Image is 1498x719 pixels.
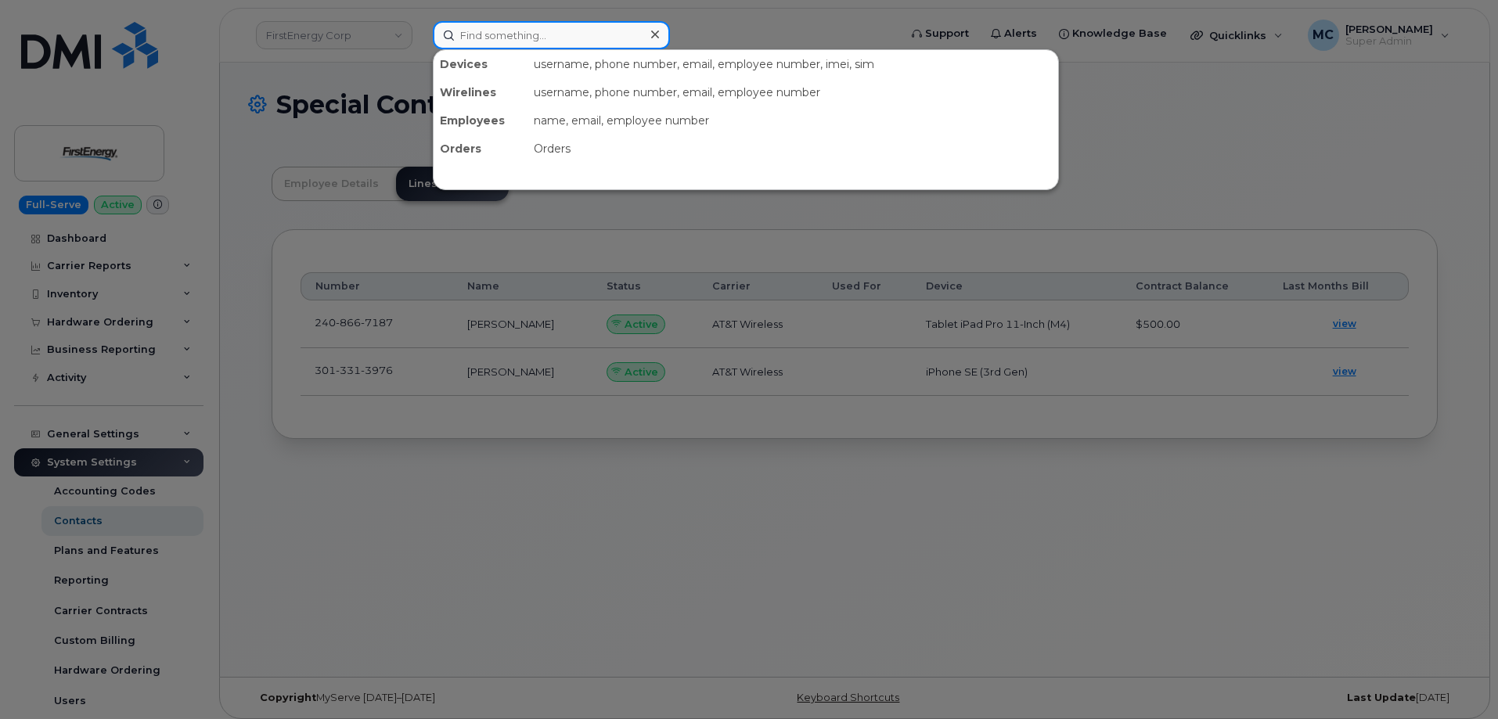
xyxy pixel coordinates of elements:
iframe: Messenger Launcher [1430,651,1486,707]
div: Employees [434,106,528,135]
div: Orders [528,135,1058,163]
div: Wirelines [434,78,528,106]
div: username, phone number, email, employee number, imei, sim [528,50,1058,78]
div: Orders [434,135,528,163]
div: name, email, employee number [528,106,1058,135]
div: Devices [434,50,528,78]
div: username, phone number, email, employee number [528,78,1058,106]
